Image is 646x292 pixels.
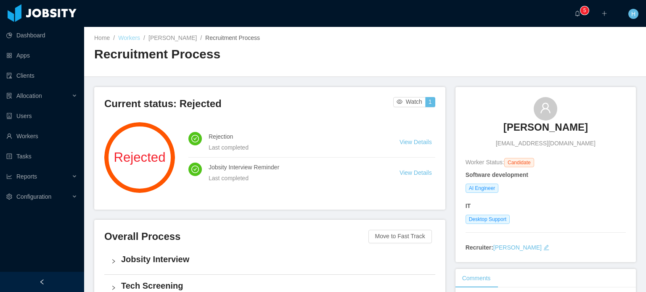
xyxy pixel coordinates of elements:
[6,93,12,99] i: icon: solution
[6,194,12,200] i: icon: setting
[16,92,42,99] span: Allocation
[575,11,580,16] i: icon: bell
[6,174,12,179] i: icon: line-chart
[583,6,586,15] p: 5
[601,11,607,16] i: icon: plus
[6,128,77,145] a: icon: userWorkers
[6,27,77,44] a: icon: pie-chartDashboard
[6,47,77,64] a: icon: appstoreApps
[6,108,77,124] a: icon: robotUsers
[6,67,77,84] a: icon: auditClients
[580,6,589,15] sup: 5
[631,9,635,19] span: H
[6,148,77,165] a: icon: profileTasks
[16,173,37,180] span: Reports
[16,193,51,200] span: Configuration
